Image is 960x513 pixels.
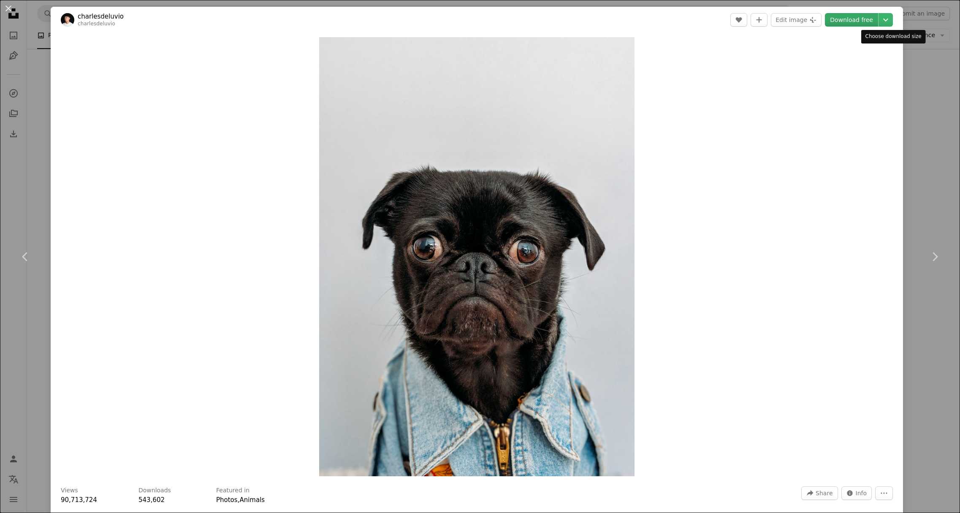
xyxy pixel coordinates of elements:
[216,496,238,504] a: Photos
[841,486,872,500] button: Stats about this image
[61,496,97,504] span: 90,713,724
[216,486,249,495] h3: Featured in
[61,13,74,27] img: Go to charlesdeluvio's profile
[801,486,838,500] button: Share this image
[825,13,878,27] a: Download free
[771,13,822,27] button: Edit image
[909,216,960,297] a: Next
[879,13,893,27] button: Choose download size
[78,12,124,21] a: charlesdeluvio
[856,487,867,499] span: Info
[138,486,171,495] h3: Downloads
[138,496,165,504] span: 543,602
[319,37,635,476] img: black dog wearing blue denim collar
[861,30,926,43] div: Choose download size
[239,496,265,504] a: Animals
[751,13,767,27] button: Add to Collection
[319,37,635,476] button: Zoom in on this image
[875,486,893,500] button: More Actions
[816,487,833,499] span: Share
[730,13,747,27] button: Like
[61,486,78,495] h3: Views
[78,21,115,27] a: charlesdeluvio
[238,496,240,504] span: ,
